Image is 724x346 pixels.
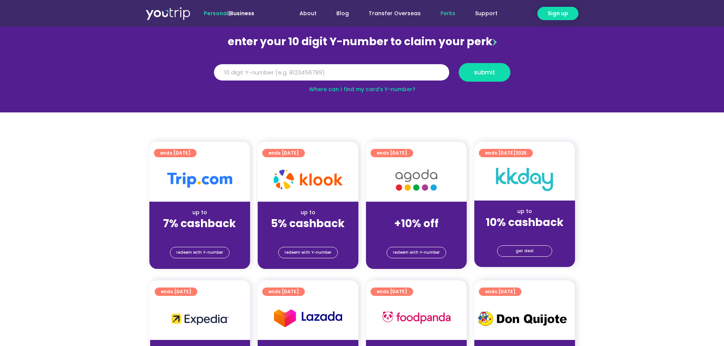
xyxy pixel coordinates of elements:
[371,149,413,157] a: ends [DATE]
[387,247,446,258] a: redeem with Y-number
[290,6,326,21] a: About
[371,288,413,296] a: ends [DATE]
[474,70,495,75] span: submit
[497,245,552,257] a: get deal
[359,6,431,21] a: Transfer Overseas
[264,231,352,239] div: (for stays only)
[163,216,236,231] strong: 7% cashback
[160,149,190,157] span: ends [DATE]
[210,32,514,52] div: enter your 10 digit Y-number to claim your perk
[275,6,507,21] nav: Menu
[271,216,345,231] strong: 5% cashback
[155,231,244,239] div: (for stays only)
[431,6,465,21] a: Perks
[155,209,244,216] div: up to
[516,246,534,256] span: get deal
[278,247,338,258] a: redeem with Y-number
[409,209,423,216] span: up to
[486,215,564,230] strong: 10% cashback
[214,64,449,81] input: 10 digit Y-number (e.g. 8123456789)
[479,149,533,157] a: ends [DATE]2025
[515,150,527,156] span: 2025
[264,209,352,216] div: up to
[393,247,440,258] span: redeem with Y-number
[268,149,299,157] span: ends [DATE]
[485,288,515,296] span: ends [DATE]
[204,9,228,17] span: Personal
[268,288,299,296] span: ends [DATE]
[155,288,197,296] a: ends [DATE]
[262,149,305,157] a: ends [DATE]
[479,288,521,296] a: ends [DATE]
[204,9,254,17] span: |
[480,229,569,237] div: (for stays only)
[377,149,407,157] span: ends [DATE]
[154,149,196,157] a: ends [DATE]
[548,9,568,17] span: Sign up
[214,63,510,87] form: Y Number
[326,6,359,21] a: Blog
[465,6,507,21] a: Support
[285,247,331,258] span: redeem with Y-number
[485,149,527,157] span: ends [DATE]
[161,288,191,296] span: ends [DATE]
[372,231,461,239] div: (for stays only)
[176,247,223,258] span: redeem with Y-number
[170,247,230,258] a: redeem with Y-number
[262,288,305,296] a: ends [DATE]
[537,7,578,20] a: Sign up
[459,63,510,82] button: submit
[377,288,407,296] span: ends [DATE]
[480,207,569,215] div: up to
[230,9,254,17] a: Business
[394,216,439,231] strong: +10% off
[309,85,415,93] a: Where can I find my card’s Y-number?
